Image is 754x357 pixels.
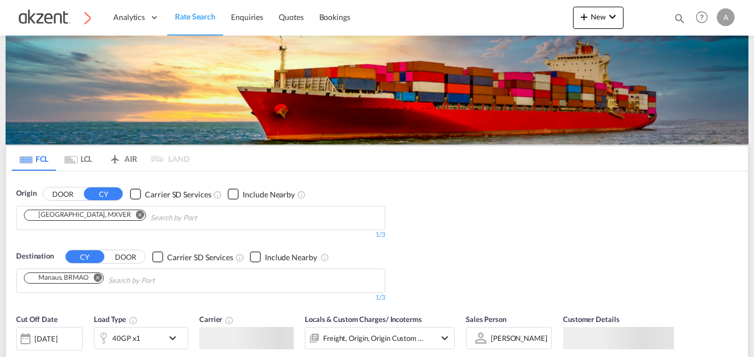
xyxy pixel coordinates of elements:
[12,146,189,171] md-pagination-wrapper: Use the left and right arrow keys to navigate between tabs
[16,315,58,324] span: Cut Off Date
[28,210,131,220] div: Veracruz, MXVER
[199,315,234,324] span: Carrier
[305,327,455,349] div: Freight Origin Origin Custom Factory Stuffingicon-chevron-down
[491,334,547,343] div: [PERSON_NAME]
[152,251,233,262] md-checkbox: Checkbox No Ink
[113,12,145,23] span: Analytics
[145,189,211,200] div: Carrier SD Services
[16,327,83,350] div: [DATE]
[692,8,717,28] div: Help
[66,250,104,263] button: CY
[112,330,140,346] div: 40GP x1
[250,251,317,262] md-checkbox: Checkbox No Ink
[692,8,711,27] span: Help
[12,146,56,171] md-tab-item: FCL
[673,12,686,29] div: icon-magnify
[225,316,234,325] md-icon: The selected Trucker/Carrierwill be displayed in the rate results If the rates are from another f...
[577,10,591,23] md-icon: icon-plus 400-fg
[167,252,233,263] div: Carrier SD Services
[166,331,185,345] md-icon: icon-chevron-down
[606,10,619,23] md-icon: icon-chevron-down
[305,315,422,324] span: Locals & Custom Charges
[717,8,735,26] div: A
[243,189,295,200] div: Include Nearby
[130,188,211,200] md-checkbox: Checkbox No Ink
[175,12,215,21] span: Rate Search
[22,206,260,227] md-chips-wrap: Chips container. Use arrow keys to select chips.
[323,330,424,346] div: Freight Origin Origin Custom Factory Stuffing
[16,188,36,199] span: Origin
[150,209,256,227] input: Chips input.
[235,253,244,262] md-icon: Unchecked: Search for CY (Container Yard) services for all selected carriers.Checked : Search for...
[56,146,100,171] md-tab-item: LCL
[16,251,54,262] span: Destination
[16,293,385,303] div: 1/3
[87,273,103,284] button: Remove
[28,273,89,282] div: Manaus, BRMAO
[466,315,506,324] span: Sales Person
[490,330,549,346] md-select: Sales Person: Axel Vazquez
[129,316,138,325] md-icon: icon-information-outline
[22,269,218,290] md-chips-wrap: Chips container. Use arrow keys to select chips.
[106,251,145,264] button: DOOR
[573,7,624,29] button: icon-plus 400-fgNewicon-chevron-down
[17,5,92,30] img: c72fcea0ad0611ed966209c23b7bd3dd.png
[28,210,133,220] div: Press delete to remove this chip.
[94,315,138,324] span: Load Type
[577,12,619,21] span: New
[673,12,686,24] md-icon: icon-magnify
[320,253,329,262] md-icon: Unchecked: Ignores neighbouring ports when fetching rates.Checked : Includes neighbouring ports w...
[108,152,122,161] md-icon: icon-airplane
[94,327,188,349] div: 40GP x1icon-chevron-down
[319,12,350,22] span: Bookings
[438,331,451,345] md-icon: icon-chevron-down
[228,188,295,200] md-checkbox: Checkbox No Ink
[386,315,422,324] span: / Incoterms
[297,190,306,199] md-icon: Unchecked: Ignores neighbouring ports when fetching rates.Checked : Includes neighbouring ports w...
[563,315,619,324] span: Customer Details
[28,273,91,282] div: Press delete to remove this chip.
[84,187,123,200] button: CY
[279,12,303,22] span: Quotes
[129,210,145,221] button: Remove
[213,190,222,199] md-icon: Unchecked: Search for CY (Container Yard) services for all selected carriers.Checked : Search for...
[34,334,57,344] div: [DATE]
[265,252,317,263] div: Include Nearby
[16,230,385,240] div: 1/3
[231,12,263,22] span: Enquiries
[100,146,145,171] md-tab-item: AIR
[6,36,748,145] img: LCL+%26+FCL+BACKGROUND.png
[108,272,214,290] input: Chips input.
[43,188,82,201] button: DOOR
